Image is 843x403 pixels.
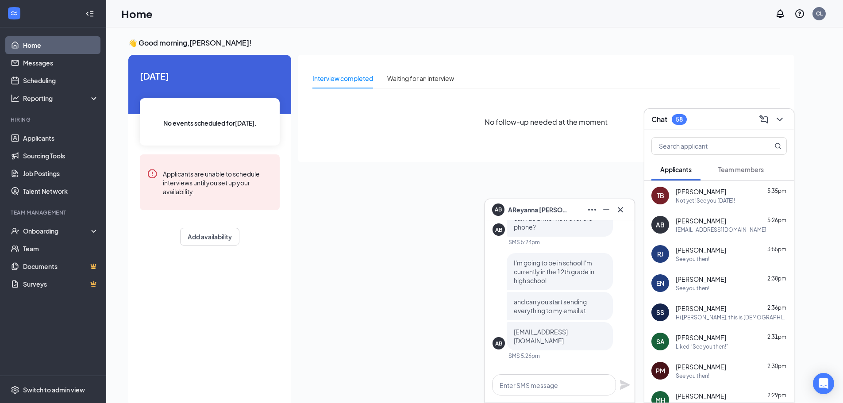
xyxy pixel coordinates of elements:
a: Applicants [23,129,99,147]
div: See you then! [676,372,709,380]
span: Team members [718,165,764,173]
div: SMS 5:26pm [508,352,540,360]
div: Team Management [11,209,97,216]
span: [PERSON_NAME] [676,362,726,371]
div: Liked “See you then!” [676,343,728,350]
svg: QuestionInfo [794,8,805,19]
span: 2:30pm [767,363,786,369]
span: 2:31pm [767,334,786,340]
a: SurveysCrown [23,275,99,293]
span: 2:29pm [767,392,786,399]
span: [DATE] [140,69,280,83]
span: 2:36pm [767,304,786,311]
a: Job Postings [23,165,99,182]
h1: Home [121,6,153,21]
a: Scheduling [23,72,99,89]
div: PM [656,366,665,375]
span: 2:38pm [767,275,786,282]
div: SA [656,337,665,346]
a: Home [23,36,99,54]
div: Reporting [23,94,99,103]
div: Waiting for an interview [387,73,454,83]
div: Hi [PERSON_NAME], this is [DEMOGRAPHIC_DATA] with [DEMOGRAPHIC_DATA]-fil-A at [GEOGRAPHIC_DATA], ... [676,314,787,321]
input: Search applicant [652,138,757,154]
div: Open Intercom Messenger [813,373,834,394]
svg: ComposeMessage [758,114,769,125]
div: SMS 5:24pm [508,238,540,246]
span: [PERSON_NAME] [676,187,726,196]
svg: Notifications [775,8,785,19]
svg: UserCheck [11,226,19,235]
a: DocumentsCrown [23,257,99,275]
span: No follow-up needed at the moment [485,116,608,127]
button: Ellipses [585,203,599,217]
div: See you then! [676,284,709,292]
span: No events scheduled for [DATE] . [163,118,257,128]
div: SS [656,308,664,317]
svg: Plane [620,380,630,390]
span: 5:35pm [767,188,786,194]
a: Team [23,240,99,257]
div: Applicants are unable to schedule interviews until you set up your availability. [163,169,273,196]
div: AB [495,226,502,234]
button: ChevronDown [773,112,787,127]
span: [PERSON_NAME] [676,391,726,400]
div: CL [816,10,823,17]
div: Interview completed [312,73,373,83]
h3: Chat [651,115,667,124]
span: 5:26pm [767,217,786,223]
span: I'm going to be in school I'm currently in the 12th grade in high school [514,259,594,284]
a: Messages [23,54,99,72]
svg: ChevronDown [774,114,785,125]
div: TB [657,191,664,200]
h3: 👋 Good morning, [PERSON_NAME] ! [128,38,794,48]
svg: Cross [615,204,626,215]
svg: Settings [11,385,19,394]
div: EN [656,279,664,288]
svg: MagnifyingGlass [774,142,781,150]
div: Onboarding [23,226,91,235]
button: Add availability [180,228,239,246]
svg: Collapse [85,9,94,18]
svg: Error [147,169,158,179]
div: AB [495,340,502,347]
button: ComposeMessage [757,112,771,127]
span: AReyanna [PERSON_NAME] [508,205,570,215]
div: AB [656,220,665,229]
svg: WorkstreamLogo [10,9,19,18]
div: RJ [657,249,663,258]
span: [PERSON_NAME] [676,304,726,313]
div: Hiring [11,116,97,123]
span: 3:55pm [767,246,786,253]
span: and can you start sending everything to my email at [514,298,587,315]
div: Not yet! See you [DATE]! [676,197,735,204]
button: Cross [613,203,627,217]
div: See you then! [676,255,709,263]
span: [PERSON_NAME] [676,246,726,254]
svg: Analysis [11,94,19,103]
span: Applicants [660,165,692,173]
span: [EMAIL_ADDRESS][DOMAIN_NAME] [514,328,568,345]
span: [PERSON_NAME] [676,275,726,284]
svg: Ellipses [587,204,597,215]
div: 58 [676,115,683,123]
svg: Minimize [601,204,612,215]
div: Switch to admin view [23,385,85,394]
span: [PERSON_NAME] [676,333,726,342]
button: Minimize [599,203,613,217]
a: Sourcing Tools [23,147,99,165]
a: Talent Network [23,182,99,200]
div: [EMAIL_ADDRESS][DOMAIN_NAME] [676,226,766,234]
span: [PERSON_NAME] [676,216,726,225]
